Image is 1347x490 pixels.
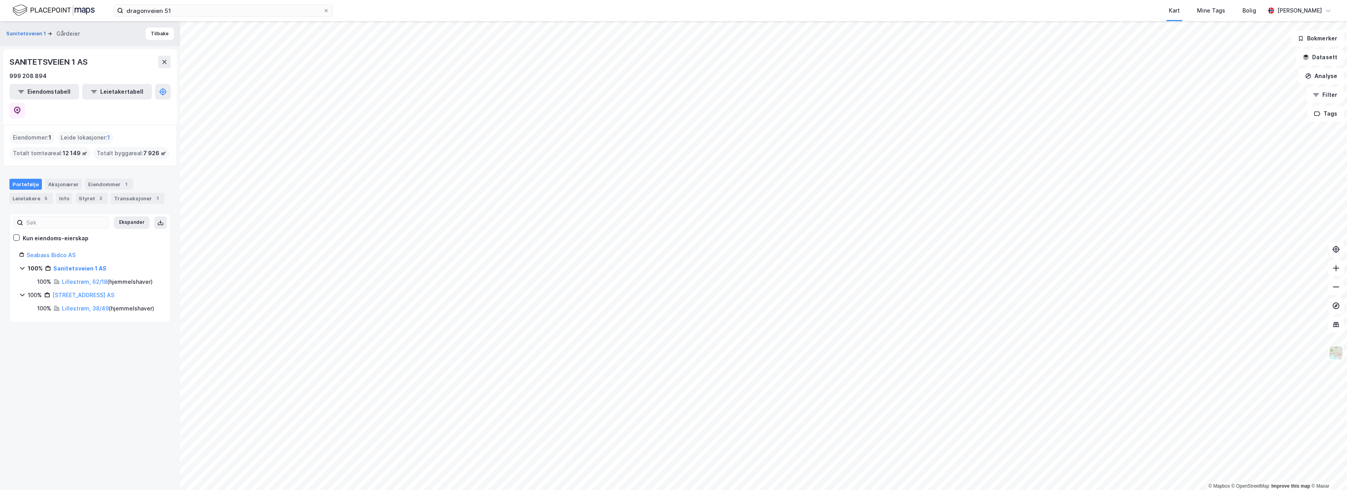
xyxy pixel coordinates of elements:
[146,27,174,40] button: Tilbake
[42,194,50,202] div: 5
[1308,452,1347,490] div: Kontrollprogram for chat
[56,29,80,38] div: Gårdeier
[62,277,153,287] div: ( hjemmelshaver )
[1298,68,1344,84] button: Analyse
[53,265,107,272] a: Sanitetsveien 1 AS
[1208,483,1230,489] a: Mapbox
[122,180,130,188] div: 1
[9,56,89,68] div: SANITETSVEIEN 1 AS
[23,234,88,243] div: Kun eiendoms-eierskap
[76,193,108,204] div: Styret
[1306,87,1344,103] button: Filter
[107,133,110,142] span: 1
[123,5,323,16] input: Søk på adresse, matrikkel, gårdeiere, leietakere eller personer
[1277,6,1322,15] div: [PERSON_NAME]
[1291,31,1344,46] button: Bokmerker
[52,292,114,298] a: [STREET_ADDRESS] AS
[6,30,47,38] button: Sanitetsveien 1
[10,131,54,144] div: Eiendommer :
[1169,6,1180,15] div: Kart
[58,131,113,144] div: Leide lokasjoner :
[9,71,47,81] div: 999 208 894
[9,193,53,204] div: Leietakere
[9,179,42,190] div: Portefølje
[143,149,166,158] span: 7 926 ㎡
[1197,6,1225,15] div: Mine Tags
[63,149,87,158] span: 12 149 ㎡
[1329,345,1343,360] img: Z
[56,193,72,204] div: Info
[111,193,164,204] div: Transaksjoner
[28,290,42,300] div: 100%
[94,147,169,160] div: Totalt byggareal :
[10,147,90,160] div: Totalt tomteareal :
[62,278,107,285] a: Lillestrøm, 62/18
[1242,6,1256,15] div: Bolig
[9,84,79,100] button: Eiendomstabell
[28,264,43,273] div: 100%
[82,84,152,100] button: Leietakertabell
[27,252,76,258] a: Seabass Bidco AS
[1231,483,1269,489] a: OpenStreetMap
[1307,106,1344,122] button: Tags
[97,194,105,202] div: 2
[13,4,95,17] img: logo.f888ab2527a4732fd821a326f86c7f29.svg
[62,304,154,313] div: ( hjemmelshaver )
[1271,483,1310,489] a: Improve this map
[85,179,133,190] div: Eiendommer
[45,179,82,190] div: Aksjonærer
[37,304,51,313] div: 100%
[62,305,109,312] a: Lillestrøm, 38/49
[1308,452,1347,490] iframe: Chat Widget
[23,217,109,229] input: Søk
[114,216,150,229] button: Ekspander
[49,133,51,142] span: 1
[153,194,161,202] div: 1
[1296,49,1344,65] button: Datasett
[37,277,51,287] div: 100%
